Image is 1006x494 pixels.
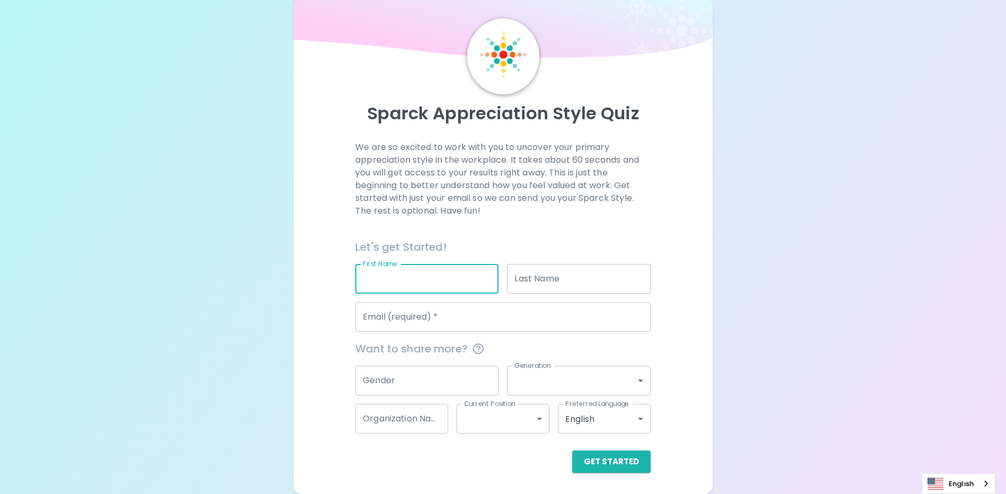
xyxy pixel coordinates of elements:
[355,340,651,357] span: Want to share more?
[572,451,651,473] button: Get Started
[922,474,995,493] a: English
[558,404,651,434] div: English
[480,31,527,78] img: Sparck Logo
[306,103,699,124] p: Sparck Appreciation Style Quiz
[355,239,651,255] h6: Let's get Started!
[472,342,485,355] svg: This information is completely confidential and only used for aggregated appreciation studies at ...
[363,259,397,268] label: First Name
[464,399,515,408] label: Current Position
[514,361,551,370] label: Generation
[922,473,995,494] div: Language
[565,399,629,408] label: Preferred Language
[922,473,995,494] aside: Language selected: English
[355,141,651,217] p: We are so excited to work with you to uncover your primary appreciation style in the workplace. I...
